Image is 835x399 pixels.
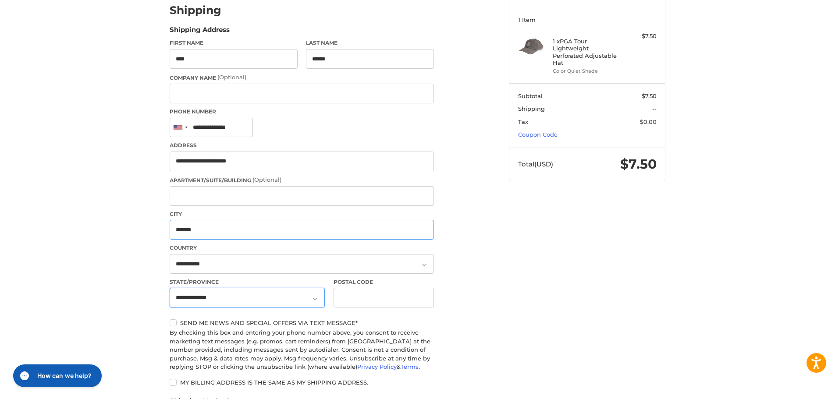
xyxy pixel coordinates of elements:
label: Country [170,244,434,252]
span: $0.00 [640,118,657,125]
span: Subtotal [518,92,543,99]
iframe: Gorgias live chat messenger [9,361,104,390]
span: Shipping [518,105,545,112]
a: Coupon Code [518,131,558,138]
label: Postal Code [334,278,434,286]
span: Tax [518,118,528,125]
label: Address [170,141,434,149]
span: Total (USD) [518,160,553,168]
label: Phone Number [170,108,434,116]
h2: Shipping [170,4,221,17]
label: City [170,210,434,218]
span: $7.50 [620,156,657,172]
span: $7.50 [642,92,657,99]
li: Color Quiet Shade [553,67,620,75]
label: My billing address is the same as my shipping address. [170,379,434,386]
label: State/Province [170,278,325,286]
label: Send me news and special offers via text message* [170,319,434,326]
label: Apartment/Suite/Building [170,176,434,184]
div: By checking this box and entering your phone number above, you consent to receive marketing text ... [170,328,434,371]
h4: 1 x PGA Tour Lightweight Perforated Adjustable Hat [553,38,620,66]
small: (Optional) [217,74,246,81]
label: Last Name [306,39,434,47]
small: (Optional) [252,176,281,183]
label: First Name [170,39,298,47]
a: Privacy Policy [357,363,397,370]
a: Terms [401,363,419,370]
label: Company Name [170,73,434,82]
span: -- [652,105,657,112]
legend: Shipping Address [170,25,230,39]
h3: 1 Item [518,16,657,23]
div: United States: +1 [170,118,190,137]
div: $7.50 [622,32,657,41]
